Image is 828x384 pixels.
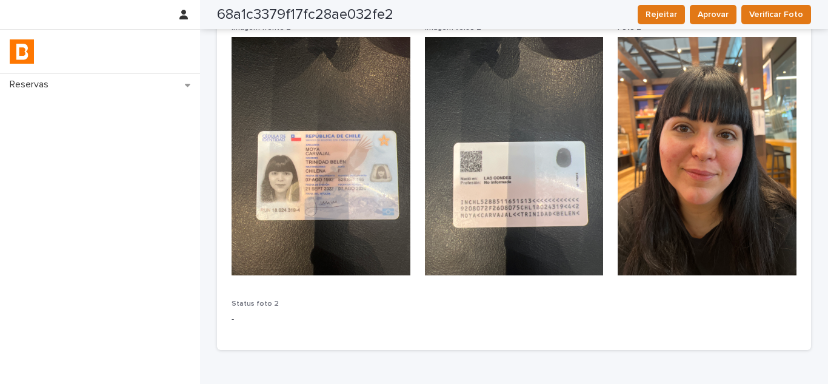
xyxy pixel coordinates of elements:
span: Verificar Foto [749,8,803,21]
button: Verificar Foto [741,5,811,24]
h2: 68a1c3379f17fc28ae032fe2 [217,6,393,24]
span: Status foto 2 [232,300,279,308]
span: Aprovar [698,8,729,21]
button: Aprovar [690,5,736,24]
span: Rejeitar [646,8,677,21]
span: Imagem verso 2 [425,24,481,32]
img: image.jpg [425,37,604,275]
img: image.jpg [232,37,410,275]
button: Rejeitar [638,5,685,24]
p: Reservas [5,79,58,90]
span: Imagem frente 2 [232,24,291,32]
span: Foto 2 [618,24,641,32]
p: - [232,313,410,326]
img: image.jpg [618,37,796,275]
img: zVaNuJHRTjyIjT5M9Xd5 [10,39,34,64]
